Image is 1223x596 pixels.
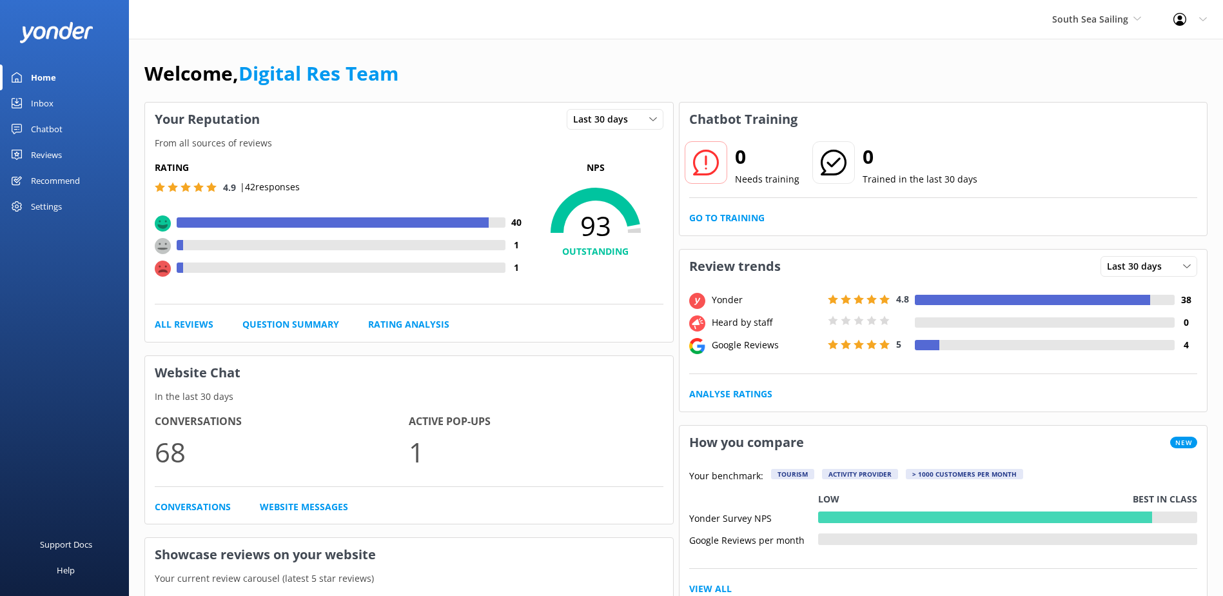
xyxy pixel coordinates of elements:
[573,112,636,126] span: Last 30 days
[145,136,673,150] p: From all sources of reviews
[680,250,790,283] h3: Review trends
[1052,13,1128,25] span: South Sea Sailing
[155,500,231,514] a: Conversations
[1175,315,1197,330] h4: 0
[689,469,763,484] p: Your benchmark:
[505,261,528,275] h4: 1
[223,181,236,194] span: 4.9
[145,390,673,404] p: In the last 30 days
[144,58,398,89] h1: Welcome,
[528,244,663,259] h4: OUTSTANDING
[240,180,300,194] p: | 42 responses
[1107,259,1169,273] span: Last 30 days
[680,103,807,136] h3: Chatbot Training
[368,317,449,332] a: Rating Analysis
[409,430,663,473] p: 1
[1170,437,1197,448] span: New
[155,430,409,473] p: 68
[896,338,901,350] span: 5
[818,492,839,506] p: Low
[145,103,269,136] h3: Your Reputation
[863,172,977,186] p: Trained in the last 30 days
[239,60,398,86] a: Digital Res Team
[31,194,62,219] div: Settings
[1175,293,1197,307] h4: 38
[31,90,54,116] div: Inbox
[505,215,528,230] h4: 40
[709,315,825,330] div: Heard by staff
[260,500,348,514] a: Website Messages
[31,142,62,168] div: Reviews
[31,168,80,194] div: Recommend
[863,141,977,172] h2: 0
[822,469,898,479] div: Activity Provider
[40,531,92,557] div: Support Docs
[155,161,528,175] h5: Rating
[155,317,213,332] a: All Reviews
[896,293,909,305] span: 4.8
[31,116,63,142] div: Chatbot
[528,210,663,242] span: 93
[735,141,799,172] h2: 0
[1175,338,1197,352] h4: 4
[409,413,663,430] h4: Active Pop-ups
[689,211,765,225] a: Go to Training
[689,512,818,523] div: Yonder Survey NPS
[505,238,528,252] h4: 1
[155,413,409,430] h4: Conversations
[145,571,673,586] p: Your current review carousel (latest 5 star reviews)
[1133,492,1197,506] p: Best in class
[242,317,339,332] a: Question Summary
[689,533,818,545] div: Google Reviews per month
[689,582,732,596] a: View All
[680,426,814,459] h3: How you compare
[689,387,772,401] a: Analyse Ratings
[906,469,1023,479] div: > 1000 customers per month
[19,22,93,43] img: yonder-white-logo.png
[709,338,825,352] div: Google Reviews
[31,65,56,90] div: Home
[735,172,799,186] p: Needs training
[145,356,673,390] h3: Website Chat
[57,557,75,583] div: Help
[145,538,673,571] h3: Showcase reviews on your website
[709,293,825,307] div: Yonder
[771,469,814,479] div: Tourism
[528,161,663,175] p: NPS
